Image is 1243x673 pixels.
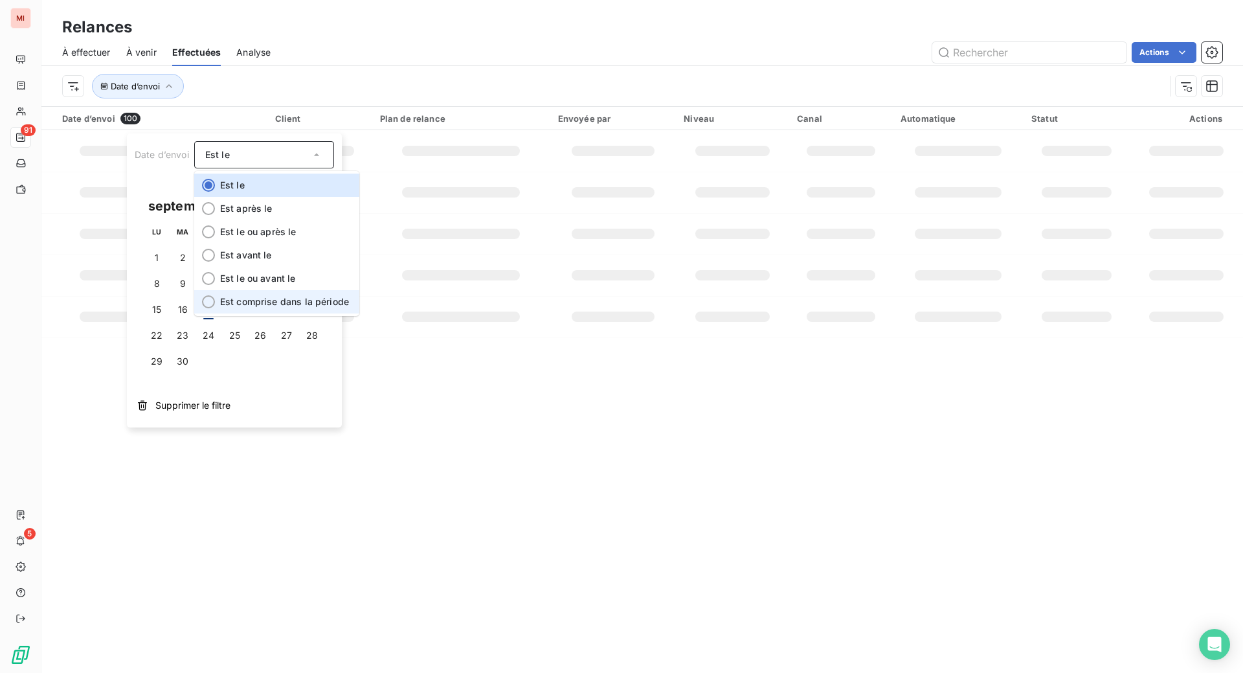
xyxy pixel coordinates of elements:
[92,74,184,98] button: Date d’envoi
[170,323,196,348] button: 23
[62,113,260,124] div: Date d’envoi
[170,245,196,271] button: 2
[220,203,273,214] span: Est après le
[1132,42,1196,63] button: Actions
[155,399,230,412] span: Supprimer le filtre
[273,323,299,348] button: 27
[205,149,230,160] span: Est le
[62,46,111,59] span: À effectuer
[1137,113,1222,124] div: Actions
[24,528,36,540] span: 5
[220,273,296,284] span: Est le ou avant le
[135,149,189,160] span: Date d’envoi
[236,46,271,59] span: Analyse
[144,297,170,323] button: 15
[1199,629,1230,660] div: Open Intercom Messenger
[170,219,196,245] th: mardi
[144,323,170,348] button: 22
[126,46,157,59] span: À venir
[558,113,669,124] div: Envoyée par
[170,271,196,297] button: 9
[1031,113,1122,124] div: Statut
[172,46,221,59] span: Effectuées
[797,113,885,124] div: Canal
[247,323,273,348] button: 26
[275,113,301,124] span: Client
[144,245,170,271] button: 1
[127,391,342,420] button: Supprimer le filtre
[221,323,247,348] button: 25
[144,271,170,297] button: 8
[196,323,221,348] button: 24
[932,42,1126,63] input: Rechercher
[144,348,170,374] button: 29
[380,113,543,124] div: Plan de relance
[220,226,297,237] span: Est le ou après le
[120,113,140,124] span: 100
[220,179,245,190] span: Est le
[220,249,272,260] span: Est avant le
[170,348,196,374] button: 30
[299,323,325,348] button: 28
[170,297,196,323] button: 16
[144,219,170,245] th: lundi
[10,8,31,29] div: MI
[10,644,31,665] img: Logo LeanPay
[684,113,781,124] div: Niveau
[901,113,1016,124] div: Automatique
[111,81,160,91] span: Date d’envoi
[21,124,36,136] span: 91
[220,296,349,307] span: Est comprise dans la période
[144,196,256,216] div: septembre 2025
[62,16,132,39] h3: Relances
